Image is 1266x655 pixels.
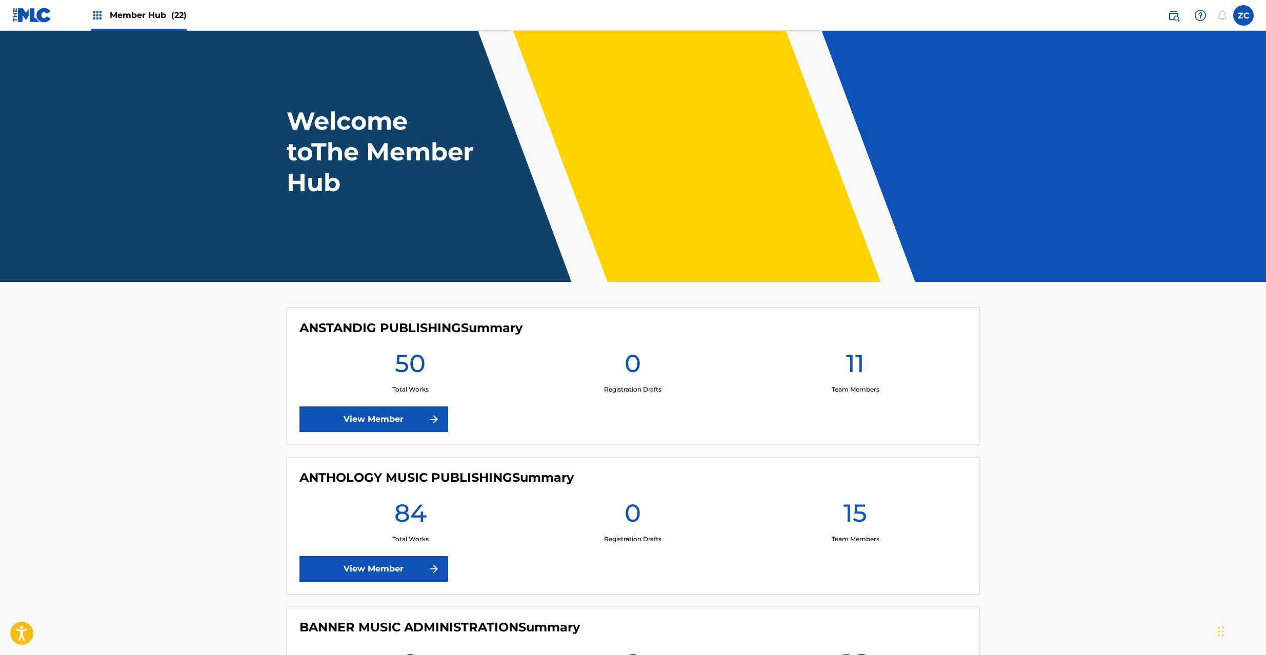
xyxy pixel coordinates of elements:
img: f7272a7cc735f4ea7f67.svg [428,413,440,425]
h1: 0 [625,348,641,385]
iframe: Chat Widget [1215,606,1266,655]
h4: BANNER MUSIC ADMINISTRATION [299,620,580,635]
img: search [1168,9,1180,22]
a: View Member [299,406,448,432]
h1: 0 [625,498,641,535]
img: help [1194,9,1207,22]
img: Top Rightsholders [91,9,104,22]
span: Member Hub [110,9,187,21]
h4: ANTHOLOGY MUSIC PUBLISHING [299,470,574,485]
img: f7272a7cc735f4ea7f67.svg [428,563,440,575]
h1: 84 [394,498,427,535]
div: Drag [1218,616,1224,647]
a: Public Search [1163,5,1184,26]
h4: ANSTANDIG PUBLISHING [299,320,523,336]
p: Total Works [392,535,429,544]
p: Team Members [832,385,879,394]
p: Total Works [392,385,429,394]
p: Registration Drafts [604,535,661,544]
div: Notifications [1217,10,1227,21]
p: Team Members [832,535,879,544]
h1: 15 [843,498,867,535]
span: (22) [171,10,187,20]
div: User Menu [1233,5,1254,26]
a: View Member [299,556,448,582]
p: Registration Drafts [604,385,661,394]
h1: Welcome to The Member Hub [287,106,478,198]
h1: 11 [846,348,865,385]
h1: 50 [395,348,426,385]
div: Help [1190,5,1211,26]
img: MLC Logo [12,8,52,23]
